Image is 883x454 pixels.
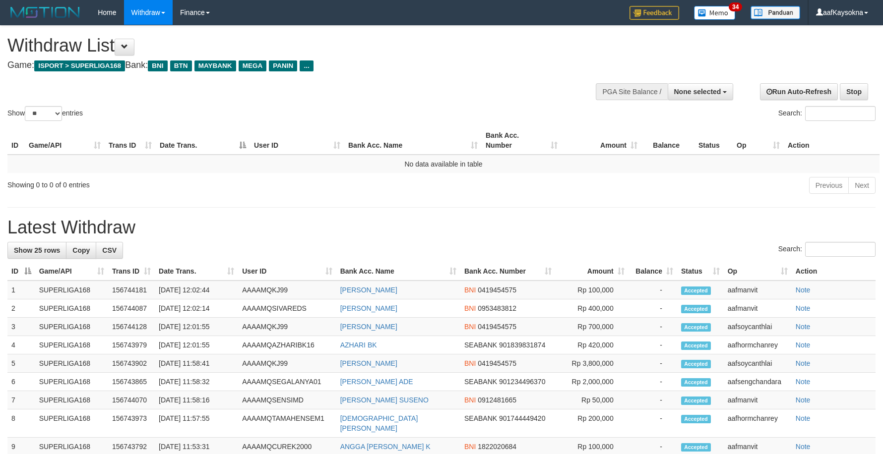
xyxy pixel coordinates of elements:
[108,373,155,391] td: 156743865
[751,6,800,19] img: panduan.png
[35,262,108,281] th: Game/API: activate to sort column ascending
[344,126,482,155] th: Bank Acc. Name: activate to sort column ascending
[724,281,792,299] td: aafmanvit
[478,323,516,331] span: Copy 0419454575 to clipboard
[340,341,377,349] a: AZHARI BK
[7,262,35,281] th: ID: activate to sort column descending
[108,299,155,318] td: 156744087
[7,106,83,121] label: Show entries
[108,318,155,336] td: 156744128
[14,246,60,254] span: Show 25 rows
[464,414,497,422] span: SEABANK
[35,373,108,391] td: SUPERLIGA168
[170,60,192,71] span: BTN
[7,336,35,354] td: 4
[464,378,497,386] span: SEABANK
[66,242,96,259] a: Copy
[478,359,516,367] span: Copy 0419454575 to clipboard
[336,262,460,281] th: Bank Acc. Name: activate to sort column ascending
[724,391,792,409] td: aafmanvit
[796,359,811,367] a: Note
[629,336,677,354] td: -
[694,6,736,20] img: Button%20Memo.svg
[105,126,156,155] th: Trans ID: activate to sort column ascending
[238,391,336,409] td: AAAAMQSENSIMD
[72,246,90,254] span: Copy
[805,106,876,121] input: Search:
[681,415,711,423] span: Accepted
[478,286,516,294] span: Copy 0419454575 to clipboard
[300,60,313,71] span: ...
[556,391,629,409] td: Rp 50,000
[464,286,476,294] span: BNI
[460,262,556,281] th: Bank Acc. Number: activate to sort column ascending
[7,218,876,237] h1: Latest Withdraw
[556,262,629,281] th: Amount: activate to sort column ascending
[25,106,62,121] select: Showentries
[464,359,476,367] span: BNI
[629,391,677,409] td: -
[681,286,711,295] span: Accepted
[677,262,724,281] th: Status: activate to sort column ascending
[729,2,742,11] span: 34
[630,6,679,20] img: Feedback.jpg
[724,262,792,281] th: Op: activate to sort column ascending
[478,304,516,312] span: Copy 0953483812 to clipboard
[7,155,880,173] td: No data available in table
[478,443,516,451] span: Copy 1822020684 to clipboard
[556,336,629,354] td: Rp 420,000
[155,409,238,438] td: [DATE] 11:57:55
[629,281,677,299] td: -
[238,354,336,373] td: AAAAMQKJ99
[778,106,876,121] label: Search:
[340,286,397,294] a: [PERSON_NAME]
[840,83,868,100] a: Stop
[724,354,792,373] td: aafsoycanthlai
[464,341,497,349] span: SEABANK
[340,378,413,386] a: [PERSON_NAME] ADE
[562,126,641,155] th: Amount: activate to sort column ascending
[7,391,35,409] td: 7
[629,318,677,336] td: -
[238,299,336,318] td: AAAAMQSIVAREDS
[155,391,238,409] td: [DATE] 11:58:16
[7,354,35,373] td: 5
[796,286,811,294] a: Note
[155,299,238,318] td: [DATE] 12:02:14
[641,126,694,155] th: Balance
[7,281,35,299] td: 1
[760,83,838,100] a: Run Auto-Refresh
[269,60,297,71] span: PANIN
[668,83,734,100] button: None selected
[464,396,476,404] span: BNI
[464,304,476,312] span: BNI
[34,60,125,71] span: ISPORT > SUPERLIGA168
[681,305,711,313] span: Accepted
[464,443,476,451] span: BNI
[7,409,35,438] td: 8
[156,126,250,155] th: Date Trans.: activate to sort column descending
[102,246,117,254] span: CSV
[596,83,667,100] div: PGA Site Balance /
[238,318,336,336] td: AAAAMQKJ99
[25,126,105,155] th: Game/API: activate to sort column ascending
[35,391,108,409] td: SUPERLIGA168
[7,373,35,391] td: 6
[238,262,336,281] th: User ID: activate to sort column ascending
[724,318,792,336] td: aafsoycanthlai
[681,323,711,332] span: Accepted
[155,262,238,281] th: Date Trans.: activate to sort column ascending
[681,378,711,387] span: Accepted
[340,323,397,331] a: [PERSON_NAME]
[681,397,711,405] span: Accepted
[155,318,238,336] td: [DATE] 12:01:55
[238,336,336,354] td: AAAAMQAZHARIBK16
[340,414,418,432] a: [DEMOGRAPHIC_DATA][PERSON_NAME]
[7,318,35,336] td: 3
[340,304,397,312] a: [PERSON_NAME]
[681,360,711,368] span: Accepted
[796,378,811,386] a: Note
[35,409,108,438] td: SUPERLIGA168
[155,354,238,373] td: [DATE] 11:58:41
[556,373,629,391] td: Rp 2,000,000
